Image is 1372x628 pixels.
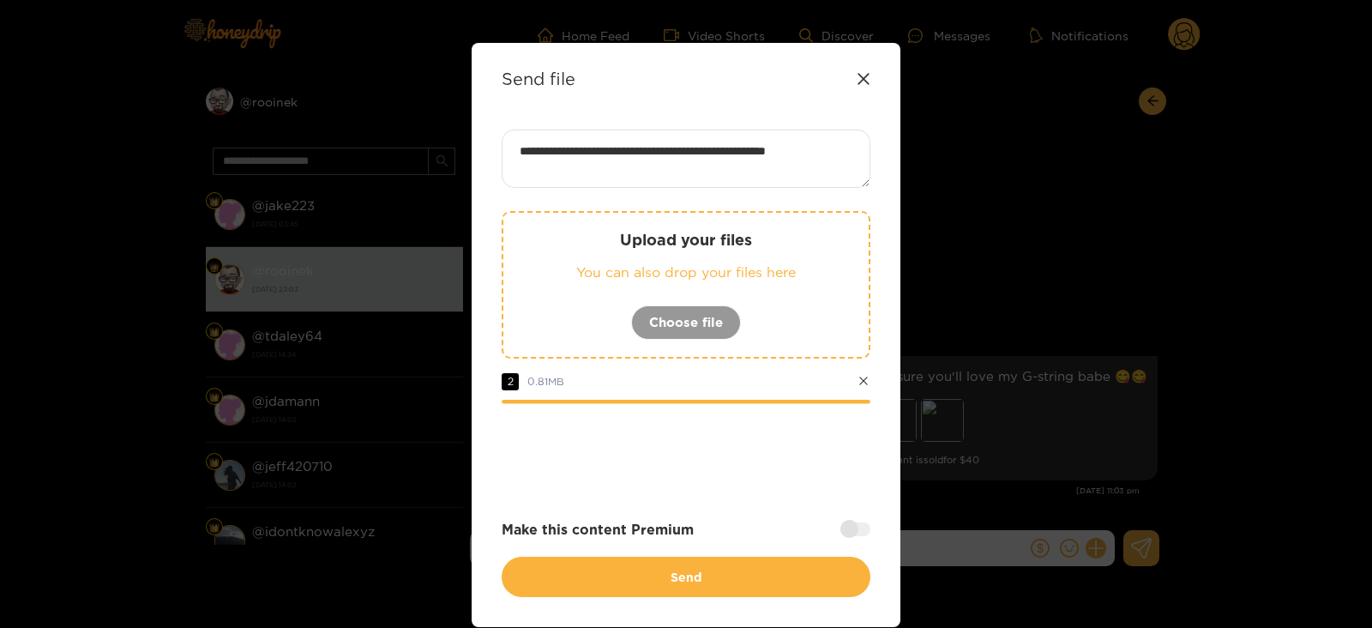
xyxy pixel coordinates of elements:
p: Upload your files [538,230,834,250]
span: 2 [502,373,519,390]
button: Choose file [631,305,741,340]
p: You can also drop your files here [538,263,834,282]
strong: Make this content Premium [502,520,694,540]
button: Send [502,557,870,597]
strong: Send file [502,69,575,88]
span: 0.81 MB [527,376,564,387]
